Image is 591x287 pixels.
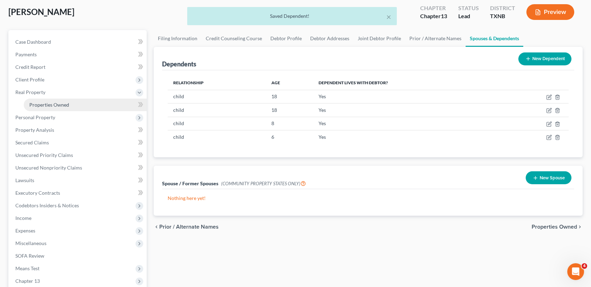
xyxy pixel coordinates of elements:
a: Lawsuits [10,174,147,187]
a: Filing Information [154,30,202,47]
a: Case Dashboard [10,36,147,48]
i: chevron_left [154,224,159,230]
div: Status [458,4,479,12]
span: Lawsuits [15,177,34,183]
div: Chapter [420,4,447,12]
a: Credit Counseling Course [202,30,266,47]
td: child [168,90,266,103]
span: Properties Owned [29,102,69,108]
button: Preview [526,4,574,20]
button: × [386,13,391,21]
button: New Spouse [526,171,571,184]
div: Dependents [162,60,196,68]
span: Codebtors Insiders & Notices [15,202,79,208]
a: Debtor Profile [266,30,306,47]
a: Spouses & Dependents [466,30,523,47]
td: child [168,130,266,143]
td: Yes [313,117,503,130]
span: Miscellaneous [15,240,46,246]
i: chevron_right [577,224,583,230]
a: SOFA Review [10,250,147,262]
span: Chapter 13 [15,278,40,284]
span: Prior / Alternate Names [159,224,219,230]
span: Personal Property [15,114,55,120]
span: Unsecured Nonpriority Claims [15,165,82,171]
span: Spouse / Former Spouses [162,180,218,186]
a: Debtor Addresses [306,30,353,47]
button: New Dependent [518,52,571,65]
td: Yes [313,90,503,103]
th: Relationship [168,76,266,90]
span: Case Dashboard [15,39,51,45]
span: Real Property [15,89,45,95]
span: SOFA Review [15,253,44,259]
th: Age [266,76,313,90]
p: Nothing here yet! [168,195,569,202]
span: Unsecured Priority Claims [15,152,73,158]
td: 18 [266,90,313,103]
span: Properties Owned [532,224,577,230]
div: Saved Dependent! [193,13,391,20]
a: Secured Claims [10,136,147,149]
td: child [168,103,266,117]
span: Secured Claims [15,139,49,145]
a: Properties Owned [24,99,147,111]
a: Unsecured Nonpriority Claims [10,162,147,174]
span: Income [15,215,31,221]
a: Joint Debtor Profile [353,30,405,47]
div: District [490,4,515,12]
a: Prior / Alternate Names [405,30,466,47]
span: Executory Contracts [15,190,60,196]
span: (COMMUNITY PROPERTY STATES ONLY) [221,181,306,186]
span: Payments [15,51,37,57]
button: chevron_left Prior / Alternate Names [154,224,219,230]
a: Payments [10,48,147,61]
span: Property Analysis [15,127,54,133]
a: Property Analysis [10,124,147,136]
td: 8 [266,117,313,130]
iframe: Intercom live chat [567,263,584,280]
td: 6 [266,130,313,143]
button: Properties Owned chevron_right [532,224,583,230]
th: Dependent lives with debtor? [313,76,503,90]
span: Credit Report [15,64,45,70]
a: Credit Report [10,61,147,73]
td: 18 [266,103,313,117]
span: Means Test [15,265,39,271]
a: Executory Contracts [10,187,147,199]
span: 4 [582,263,587,269]
a: Unsecured Priority Claims [10,149,147,162]
span: Expenses [15,228,35,234]
span: Client Profile [15,77,44,82]
td: Yes [313,103,503,117]
td: Yes [313,130,503,143]
td: child [168,117,266,130]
